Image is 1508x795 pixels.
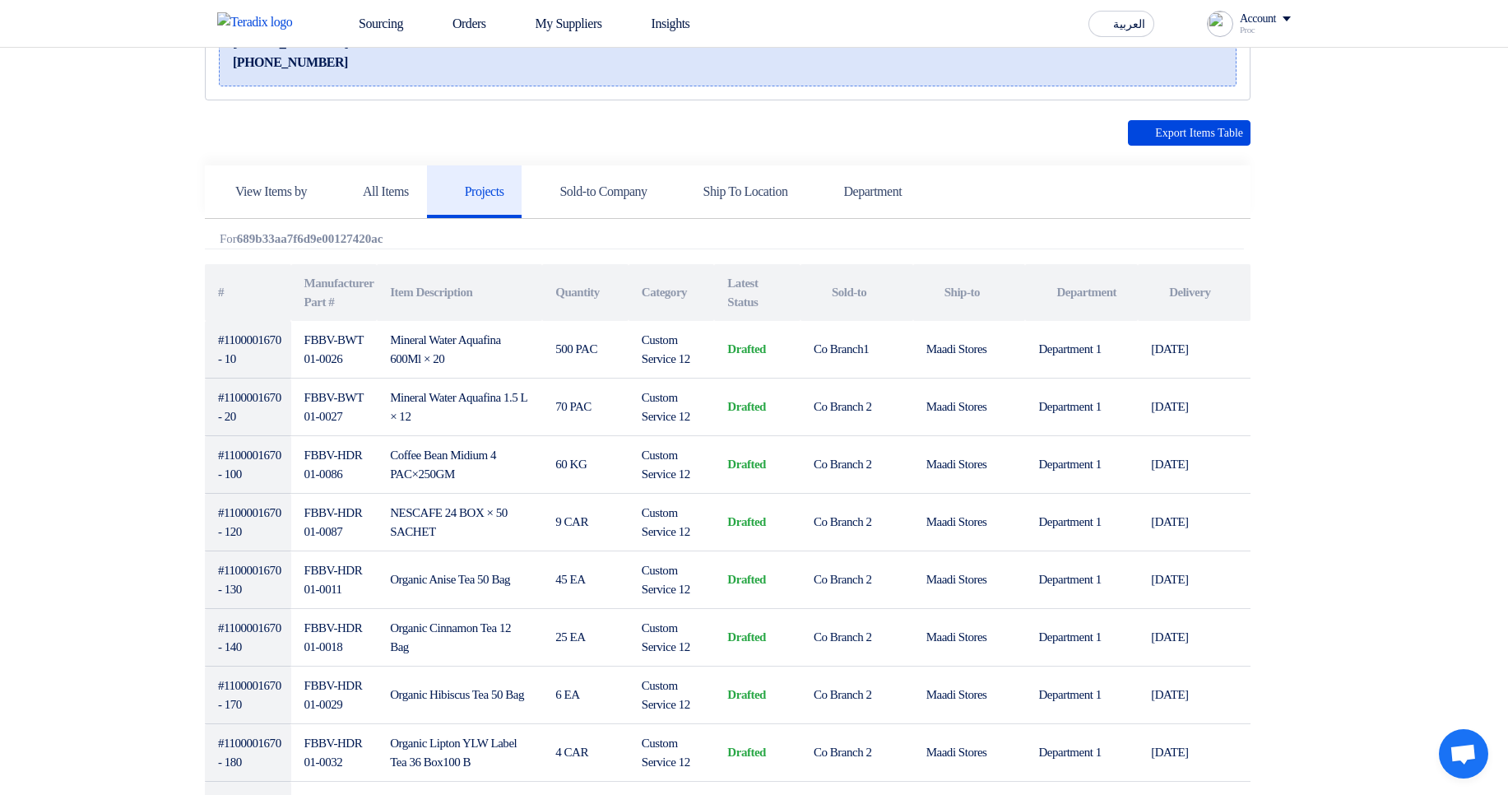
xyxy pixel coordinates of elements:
td: #1100001670 - 20 [205,379,291,436]
td: [DATE] [1138,321,1250,379]
td: Mineral Water Aquafina 600Ml × 20 [377,321,542,379]
td: [DATE] [1138,667,1250,724]
td: Co Branch 2 [800,609,913,667]
td: Maadi Stores [913,436,1026,494]
td: #1100001670 - 130 [205,551,291,609]
th: Category [629,264,715,321]
td: Organic Cinnamon Tea 12 Bag [377,609,542,667]
td: Custom Service 12 [629,494,715,551]
td: Department 1 [1025,436,1138,494]
td: Organic Hibiscus Tea 50 Bag [377,667,542,724]
td: 70 PAC [542,379,629,436]
td: drafted [714,724,800,782]
td: #1100001670 - 100 [205,436,291,494]
td: #1100001670 - 10 [205,321,291,379]
td: Co Branch 2 [800,436,913,494]
a: My Suppliers [499,6,615,42]
td: 6 EA [542,667,629,724]
th: # [205,264,291,321]
td: 4 CAR [542,724,629,782]
td: Co Branch1 [800,321,913,379]
th: Department [1025,264,1138,321]
a: Open chat [1439,729,1488,779]
td: Custom Service 12 [629,436,715,494]
td: Department 1 [1025,494,1138,551]
td: [DATE] [1138,436,1250,494]
td: [DATE] [1138,379,1250,436]
td: Custom Service 12 [629,551,715,609]
a: Insights [615,6,703,42]
a: Sourcing [322,6,416,42]
th: Latest Status [714,264,800,321]
td: Maadi Stores [913,609,1026,667]
th: Sold-to [800,264,913,321]
td: drafted [714,609,800,667]
td: Maadi Stores [913,667,1026,724]
td: Department 1 [1025,667,1138,724]
th: Manufacturer Part # [291,264,378,321]
td: drafted [714,667,800,724]
div: Account [1240,12,1276,26]
td: Coffee Bean Midium 4 PAC×250GM [377,436,542,494]
td: FBBV-BWT01-0027 [291,379,378,436]
td: Department 1 [1025,609,1138,667]
td: Department 1 [1025,379,1138,436]
td: drafted [714,436,800,494]
button: Export Items Table [1128,120,1250,146]
h5: View Items by [235,184,307,200]
td: drafted [714,379,800,436]
div: For [205,232,1244,249]
td: Maadi Stores [913,494,1026,551]
a: Orders [416,6,499,42]
td: Co Branch 2 [800,494,913,551]
td: Maadi Stores [913,724,1026,782]
td: Department 1 [1025,321,1138,379]
td: [DATE] [1138,551,1250,609]
td: FBBV-HDR01-0032 [291,724,378,782]
b: 689b33aa7f6d9e00127420ac [237,232,383,245]
td: [DATE] [1138,609,1250,667]
td: FBBV-HDR01-0086 [291,436,378,494]
td: Department 1 [1025,724,1138,782]
td: Custom Service 12 [629,379,715,436]
h5: Department [824,184,902,200]
button: العربية [1088,11,1154,37]
h5: Sold-to Company [540,184,647,200]
td: Co Branch 2 [800,379,913,436]
td: Custom Service 12 [629,667,715,724]
td: Maadi Stores [913,551,1026,609]
img: profile_test.png [1207,11,1233,37]
td: FBBV-HDR01-0087 [291,494,378,551]
td: 500 PAC [542,321,629,379]
td: FBBV-HDR01-0018 [291,609,378,667]
h5: All Items [343,184,409,200]
td: Custom Service 12 [629,321,715,379]
th: Delivery [1138,264,1250,321]
td: #1100001670 - 140 [205,609,291,667]
td: drafted [714,551,800,609]
td: Maadi Stores [913,379,1026,436]
td: Co Branch 2 [800,551,913,609]
div: Proc [1240,26,1291,35]
td: drafted [714,494,800,551]
th: Ship-to [913,264,1026,321]
td: Department 1 [1025,551,1138,609]
td: 25 EA [542,609,629,667]
td: #1100001670 - 180 [205,724,291,782]
td: [DATE] [1138,494,1250,551]
td: 60 KG [542,436,629,494]
td: FBBV-HDR01-0011 [291,551,378,609]
td: drafted [714,321,800,379]
td: FBBV-HDR01-0029 [291,667,378,724]
td: 9 CAR [542,494,629,551]
td: Co Branch 2 [800,667,913,724]
td: [DATE] [1138,724,1250,782]
td: Maadi Stores [913,321,1026,379]
h5: Projects [445,184,504,200]
td: #1100001670 - 120 [205,494,291,551]
td: Organic Lipton YLW Label Tea 36 Box100 B [377,724,542,782]
span: [PHONE_NUMBER] [233,53,348,72]
td: Custom Service 12 [629,724,715,782]
th: Quantity [542,264,629,321]
td: Mineral Water Aquafina 1.5 L × 12 [377,379,542,436]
